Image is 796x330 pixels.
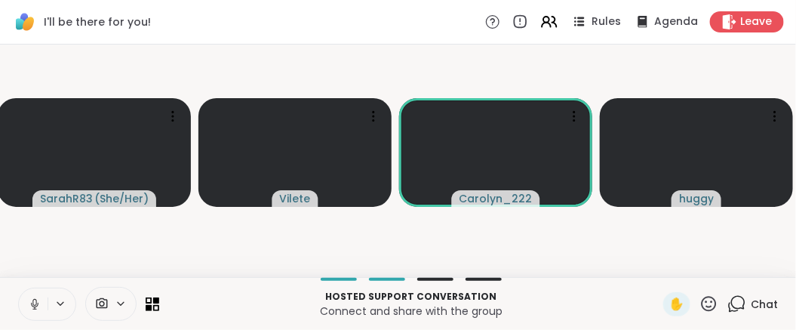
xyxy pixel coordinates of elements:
span: ( She/Her ) [94,191,149,206]
span: Carolyn_222 [459,191,533,206]
p: Connect and share with the group [168,304,654,319]
span: I'll be there for you! [44,14,151,29]
span: Leave [740,14,772,29]
span: Rules [592,14,621,29]
span: ✋ [669,295,684,313]
span: huggy [679,191,714,206]
img: ShareWell Logomark [12,9,38,35]
p: Hosted support conversation [168,290,654,304]
span: Vilete [280,191,311,206]
span: SarahR83 [40,191,93,206]
span: Agenda [654,14,698,29]
span: Chat [751,297,778,312]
